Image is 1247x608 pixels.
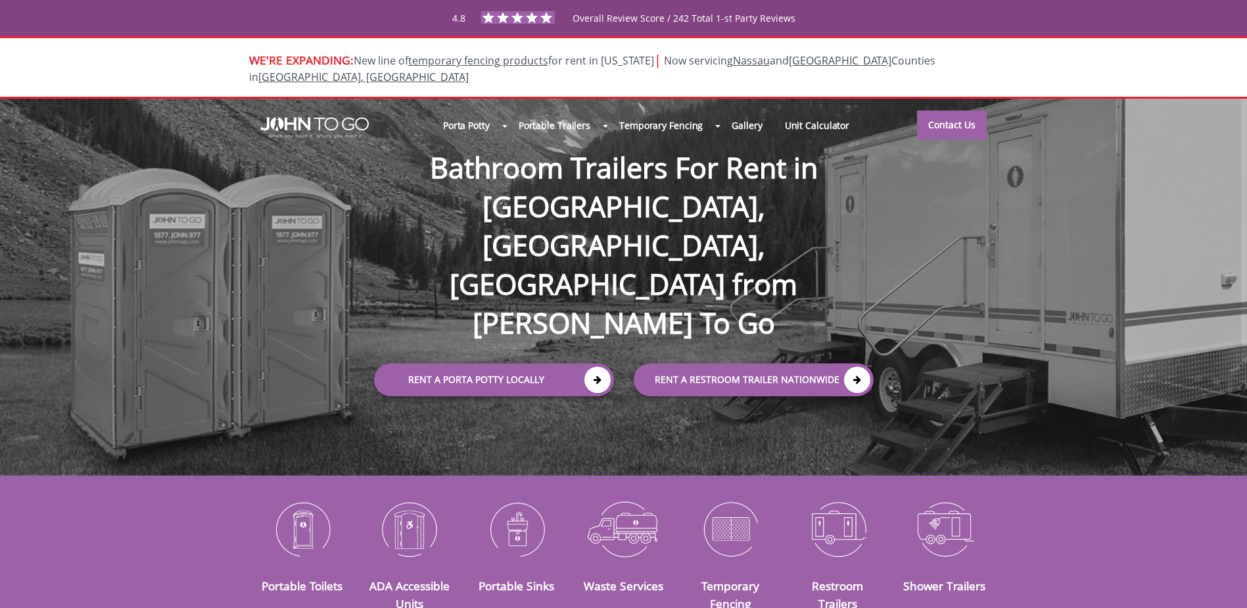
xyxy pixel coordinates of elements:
[608,111,714,139] a: Temporary Fencing
[479,578,554,594] a: Portable Sinks
[634,363,874,396] a: rent a RESTROOM TRAILER Nationwide
[917,111,987,139] a: Contact Us
[258,70,469,84] a: [GEOGRAPHIC_DATA], [GEOGRAPHIC_DATA]
[452,12,465,24] span: 4.8
[260,117,369,138] img: JOHN to go
[584,578,663,594] a: Waste Services
[361,106,887,343] h1: Bathroom Trailers For Rent in [GEOGRAPHIC_DATA], [GEOGRAPHIC_DATA], [GEOGRAPHIC_DATA] from [PERSO...
[473,495,560,563] img: Portable-Sinks-icon_N.png
[580,495,667,563] img: Waste-Services-icon_N.png
[374,363,614,396] a: Rent a Porta Potty Locally
[507,111,601,139] a: Portable Trailers
[789,53,891,68] a: [GEOGRAPHIC_DATA]
[903,578,985,594] a: Shower Trailers
[654,51,661,68] span: |
[720,111,773,139] a: Gallery
[794,495,882,563] img: Restroom-Trailers-icon_N.png
[901,495,989,563] img: Shower-Trailers-icon_N.png
[774,111,861,139] a: Unit Calculator
[733,53,770,68] a: Nassau
[687,495,774,563] img: Temporary-Fencing-cion_N.png
[249,53,935,84] span: New line of for rent in [US_STATE]
[432,111,501,139] a: Porta Potty
[262,578,342,594] a: Portable Toilets
[408,53,548,68] a: temporary fencing products
[259,495,346,563] img: Portable-Toilets-icon_N.png
[365,495,453,563] img: ADA-Accessible-Units-icon_N.png
[1194,555,1247,608] button: Live Chat
[249,52,354,68] span: WE'RE EXPANDING:
[573,12,795,51] span: Overall Review Score / 242 Total 1-st Party Reviews
[249,53,935,84] span: Now servicing and Counties in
